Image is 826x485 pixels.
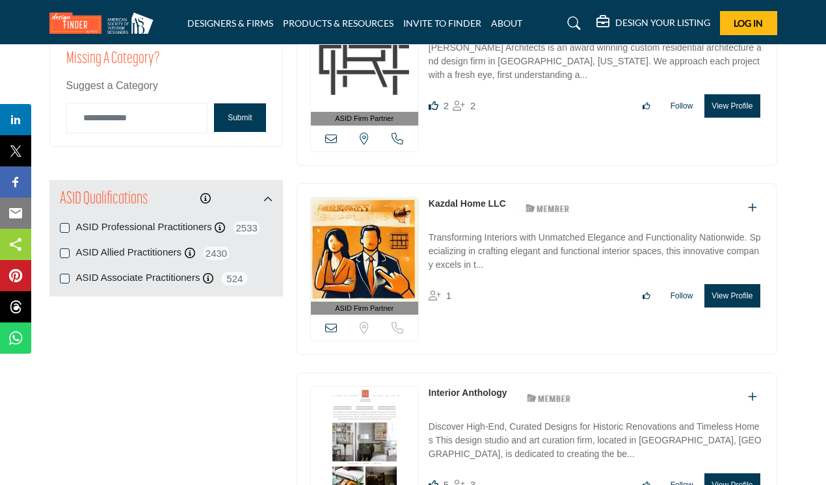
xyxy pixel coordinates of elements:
img: Kazdal Home LLC [311,198,418,302]
img: ASID Members Badge Icon [520,389,578,406]
p: Transforming Interiors with Unmatched Elegance and Functionality Nationwide. Specializing in craf... [429,231,764,274]
span: Suggest a Category [66,80,158,91]
button: Submit [214,103,265,132]
button: Like listing [634,95,659,117]
span: 2 [444,100,449,111]
div: Click to view information [200,191,211,207]
h2: ASID Qualifications [60,188,148,211]
a: ASID Firm Partner [311,8,418,125]
button: Log In [720,11,777,35]
a: Add To List [748,391,757,402]
h5: DESIGN YOUR LISTING [615,17,710,29]
a: PRODUCTS & RESOURCES [283,18,393,29]
input: ASID Professional Practitioners checkbox [60,223,70,233]
input: Category Name [66,103,208,133]
a: Add To List [748,202,757,213]
span: ASID Firm Partner [335,303,393,314]
button: View Profile [704,94,760,118]
img: Site Logo [49,12,160,34]
a: Transforming Interiors with Unmatched Elegance and Functionality Nationwide. Specializing in craf... [429,223,764,274]
button: Follow [662,95,702,117]
span: Log In [734,18,763,29]
span: 524 [220,270,249,287]
a: Discover High-End, Curated Designs for Historic Renovations and Timeless Homes This design studio... [429,412,764,464]
a: Interior Anthology [429,387,507,398]
label: ASID Professional Practitioners [76,220,212,235]
h2: Missing a Category? [66,49,266,78]
span: 2 [470,100,475,111]
p: Interior Anthology [429,386,507,400]
p: [PERSON_NAME] Architects is an award winning custom residential architecture and design firm in [... [429,41,764,85]
div: DESIGN YOUR LISTING [596,16,710,31]
a: Information about [200,193,211,204]
a: [PERSON_NAME] Architects is an award winning custom residential architecture and design firm in [... [429,33,764,85]
i: Likes [429,101,438,111]
span: 2533 [232,220,261,236]
div: Followers [453,98,475,114]
label: ASID Associate Practitioners [76,270,200,285]
a: INVITE TO FINDER [403,18,481,29]
a: ASID Firm Partner [311,198,418,315]
span: ASID Firm Partner [335,113,393,124]
span: 1 [446,290,451,301]
button: View Profile [704,284,760,308]
a: ABOUT [491,18,522,29]
div: Followers [429,288,451,304]
span: 2430 [202,245,231,261]
img: Clark Richardson Architects [311,8,418,112]
img: ASID Members Badge Icon [518,200,577,216]
a: DESIGNERS & FIRMS [187,18,273,29]
a: Kazdal Home LLC [429,198,506,209]
input: ASID Allied Practitioners checkbox [60,248,70,258]
button: Like listing [634,285,659,307]
p: Discover High-End, Curated Designs for Historic Renovations and Timeless Homes This design studio... [429,420,764,464]
a: Search [555,13,589,34]
p: Kazdal Home LLC [429,197,506,211]
input: ASID Associate Practitioners checkbox [60,274,70,283]
button: Follow [662,285,702,307]
label: ASID Allied Practitioners [76,245,182,260]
